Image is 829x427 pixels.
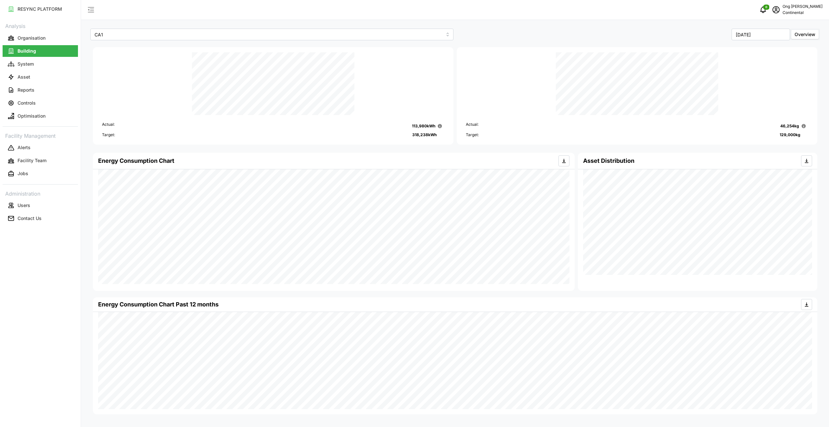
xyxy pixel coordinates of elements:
a: System [3,58,78,71]
button: Alerts [3,142,78,154]
button: Asset [3,71,78,83]
span: 0 [765,5,767,9]
p: Organisation [18,35,45,41]
p: 113,980 kWh [412,123,435,129]
button: Jobs [3,168,78,180]
a: Controls [3,97,78,110]
p: Target: [466,132,479,138]
button: Optimisation [3,110,78,122]
p: Optimisation [18,113,45,119]
button: Contact Us [3,213,78,224]
button: schedule [770,3,783,16]
p: Jobs [18,170,28,177]
a: Contact Us [3,212,78,225]
p: Contact Us [18,215,42,222]
p: Reports [18,87,34,93]
p: Target: [102,132,115,138]
p: System [18,61,34,67]
p: Users [18,202,30,209]
a: Asset [3,71,78,84]
p: Continental [783,10,823,16]
p: 129,000 kg [780,132,800,138]
p: Alerts [18,144,31,151]
a: Building [3,45,78,58]
a: Users [3,199,78,212]
p: 318,238 kWh [412,132,437,138]
a: Organisation [3,32,78,45]
p: Controls [18,100,36,106]
a: Reports [3,84,78,97]
button: Facility Team [3,155,78,167]
a: Jobs [3,167,78,180]
button: Users [3,200,78,211]
a: Alerts [3,141,78,154]
p: Building [18,48,36,54]
a: Optimisation [3,110,78,123]
p: RESYNC PLATFORM [18,6,62,12]
p: Actual: [102,122,115,131]
a: RESYNC PLATFORM [3,3,78,16]
p: Facility Management [3,131,78,140]
button: Organisation [3,32,78,44]
button: Controls [3,97,78,109]
p: 46,254 kg [780,123,799,129]
p: Ong [PERSON_NAME] [783,4,823,10]
p: Analysis [3,21,78,30]
button: System [3,58,78,70]
h4: Energy Consumption Chart [98,157,174,165]
span: Overview [795,32,815,37]
button: notifications [757,3,770,16]
p: Administration [3,188,78,198]
p: Facility Team [18,157,46,164]
h4: Asset Distribution [583,157,634,165]
input: Select Month [732,29,790,40]
a: Facility Team [3,154,78,167]
button: RESYNC PLATFORM [3,3,78,15]
button: Reports [3,84,78,96]
button: Building [3,45,78,57]
p: Energy Consumption Chart Past 12 months [98,300,219,309]
p: Asset [18,74,30,80]
p: Actual: [466,122,478,131]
